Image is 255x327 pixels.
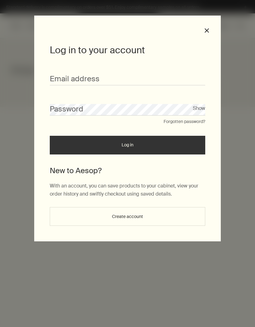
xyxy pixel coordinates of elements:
h1: Log in to your account [50,44,205,57]
p: With an account, you can save products to your cabinet, view your order history and swiftly check... [50,182,205,198]
h2: New to Aesop? [50,165,205,176]
button: Close [204,28,210,33]
button: Forgotten password? [164,119,205,125]
button: Create account [50,207,205,226]
button: Show [193,104,205,112]
button: Log in [50,136,205,154]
